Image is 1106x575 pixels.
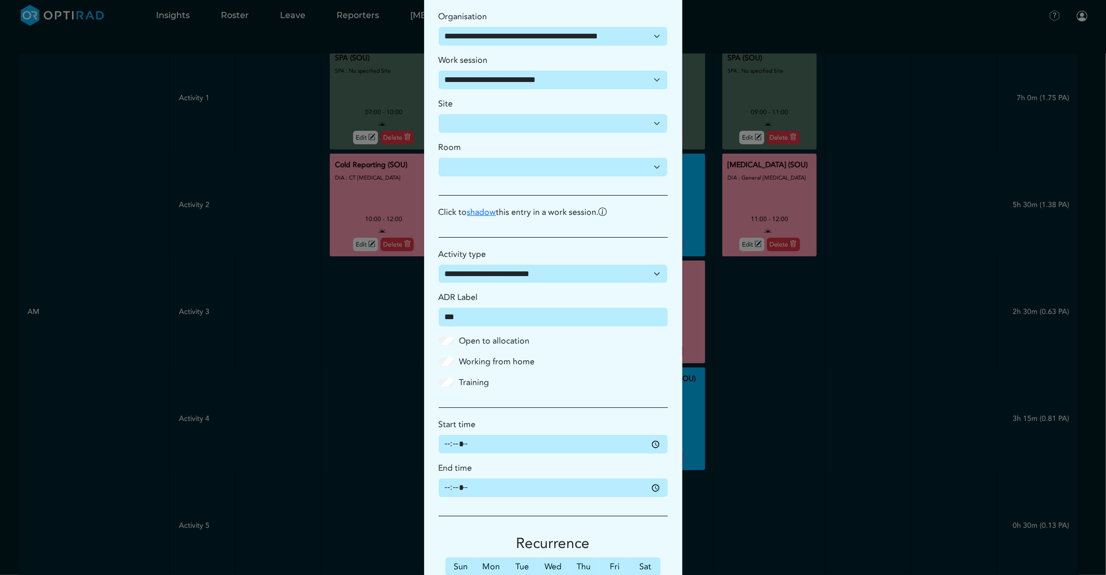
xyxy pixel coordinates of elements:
p: Click to this entry in a work session. [432,206,674,218]
i: To shadow the entry is to show a duplicate in another work session. [599,207,607,218]
label: Organisation [439,10,487,23]
label: ADR Label [439,291,478,304]
label: Working from home [459,355,535,368]
label: Room [439,141,461,154]
h3: Recurrence [439,535,668,553]
a: shadow [467,207,496,218]
label: Open to allocation [459,335,530,347]
label: Start time [439,418,476,431]
label: Training [459,376,489,389]
label: Work session [439,54,488,66]
label: End time [439,462,472,474]
label: Activity type [439,248,486,261]
label: Site [439,98,453,110]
